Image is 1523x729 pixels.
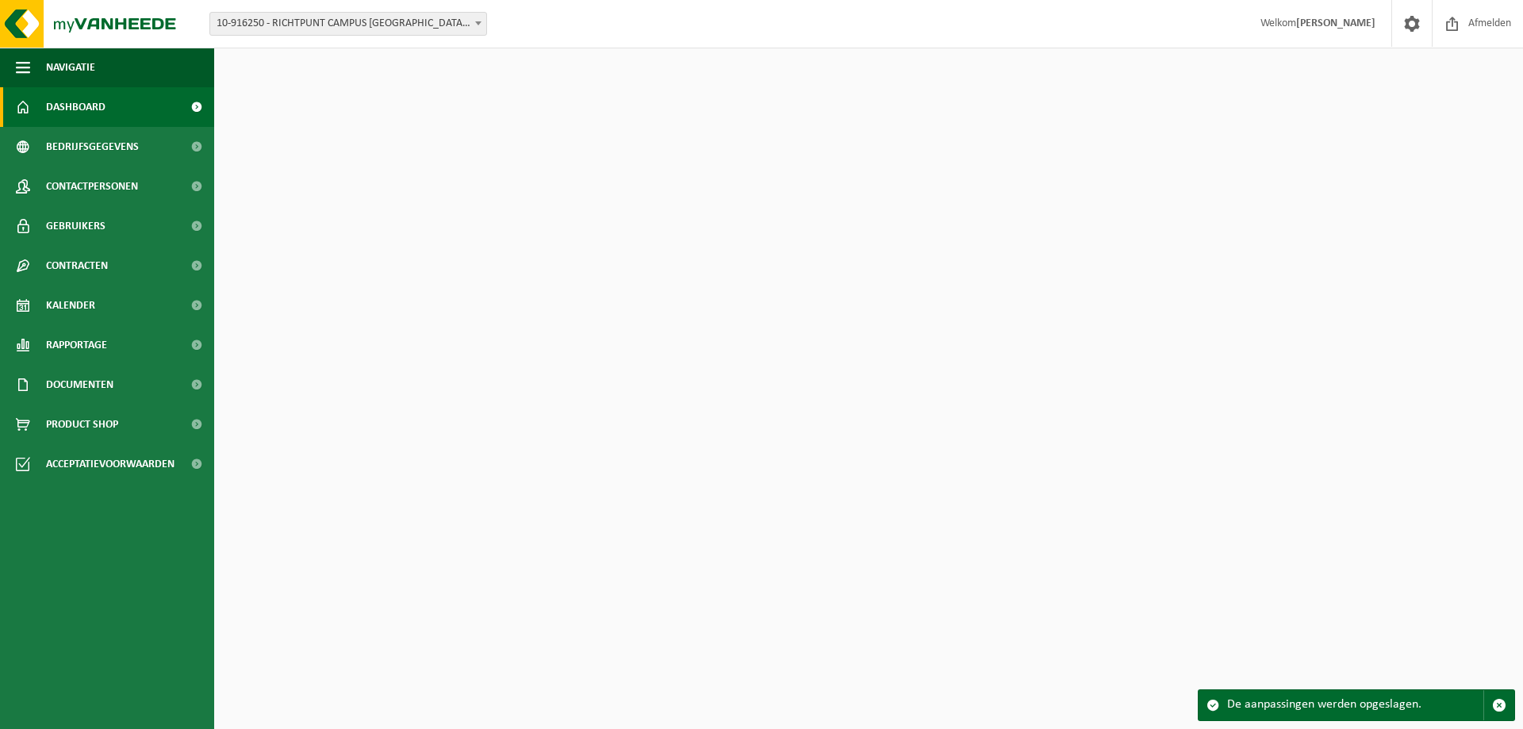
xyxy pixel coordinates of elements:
[46,127,139,167] span: Bedrijfsgegevens
[46,87,105,127] span: Dashboard
[46,48,95,87] span: Navigatie
[209,12,487,36] span: 10-916250 - RICHTPUNT CAMPUS GENT OPHAALPUNT 1 - ABDIS 1 - GENT
[1227,690,1483,720] div: De aanpassingen werden opgeslagen.
[46,246,108,286] span: Contracten
[210,13,486,35] span: 10-916250 - RICHTPUNT CAMPUS GENT OPHAALPUNT 1 - ABDIS 1 - GENT
[46,286,95,325] span: Kalender
[46,405,118,444] span: Product Shop
[46,325,107,365] span: Rapportage
[46,365,113,405] span: Documenten
[1296,17,1375,29] strong: [PERSON_NAME]
[46,206,105,246] span: Gebruikers
[46,167,138,206] span: Contactpersonen
[46,444,175,484] span: Acceptatievoorwaarden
